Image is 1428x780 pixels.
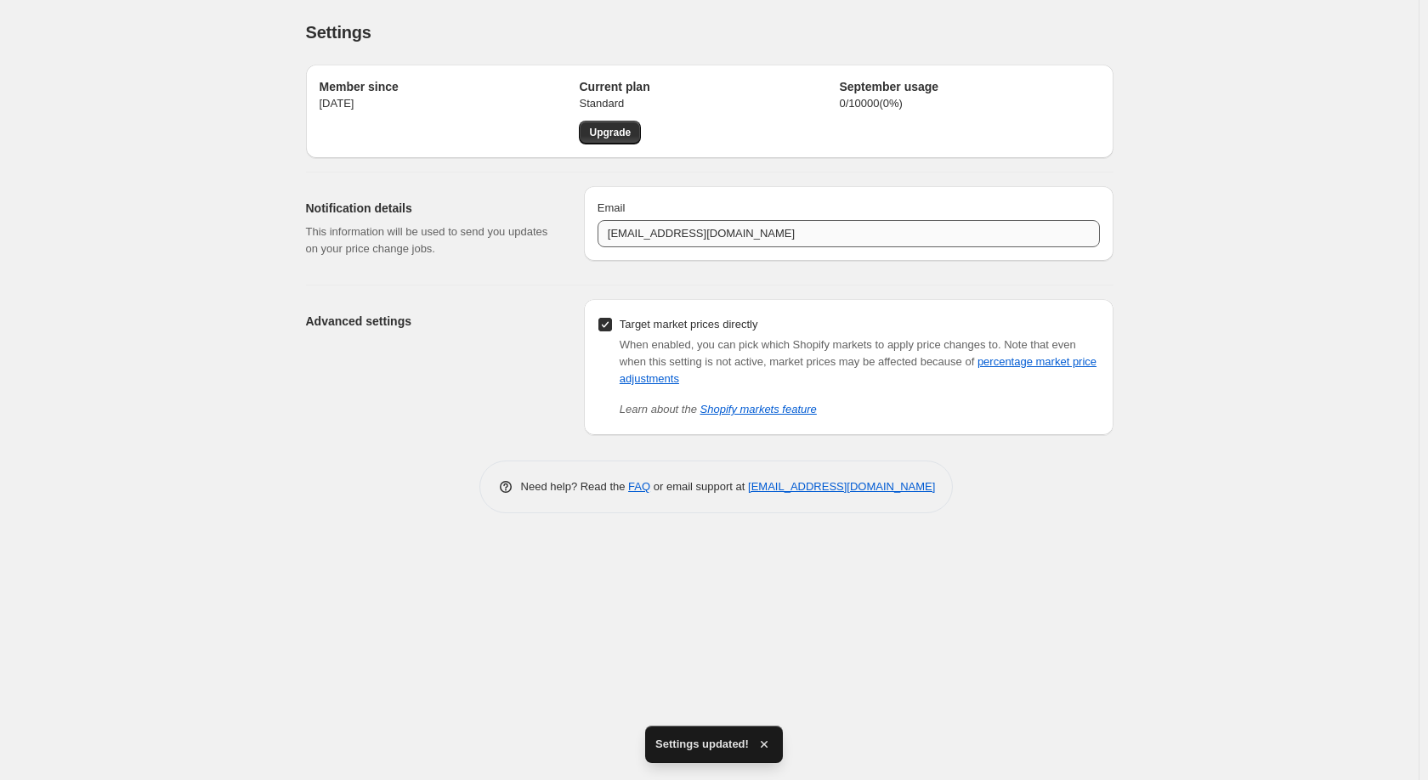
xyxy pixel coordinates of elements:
[306,223,557,257] p: This information will be used to send you updates on your price change jobs.
[700,403,817,415] a: Shopify markets feature
[655,736,749,753] span: Settings updated!
[628,480,650,493] a: FAQ
[579,78,839,95] h2: Current plan
[579,121,641,144] a: Upgrade
[521,480,629,493] span: Need help? Read the
[589,126,631,139] span: Upgrade
[320,95,580,112] p: [DATE]
[650,480,748,493] span: or email support at
[306,313,557,330] h2: Advanced settings
[620,338,1096,385] span: Note that even when this setting is not active, market prices may be affected because of
[748,480,935,493] a: [EMAIL_ADDRESS][DOMAIN_NAME]
[579,95,839,112] p: Standard
[306,23,371,42] span: Settings
[620,403,817,415] i: Learn about the
[320,78,580,95] h2: Member since
[839,95,1099,112] p: 0 / 10000 ( 0 %)
[620,338,1001,351] span: When enabled, you can pick which Shopify markets to apply price changes to.
[306,200,557,217] h2: Notification details
[620,318,758,331] span: Target market prices directly
[598,201,626,214] span: Email
[839,78,1099,95] h2: September usage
